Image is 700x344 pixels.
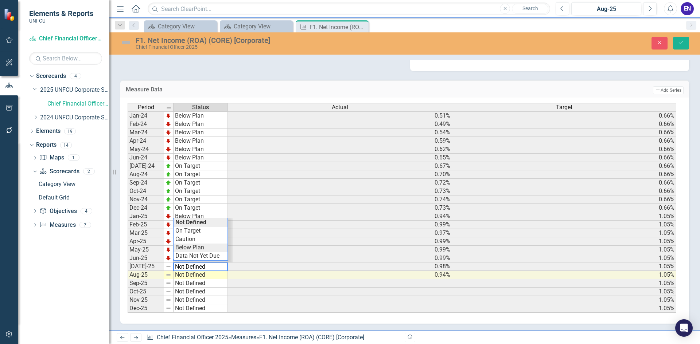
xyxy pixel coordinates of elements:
[128,179,164,187] td: Sep-24
[128,279,164,288] td: Sep-25
[166,130,171,135] img: TnMDeAgwAPMxUmUi88jYAAAAAElFTkSuQmCC
[146,22,215,31] a: Category View
[40,86,109,94] a: 2025 UNFCU Corporate Scorecard
[166,297,171,303] img: 8DAGhfEEPCf229AAAAAElFTkSuQmCC
[332,104,348,111] span: Actual
[128,111,164,120] td: Jan-24
[128,288,164,296] td: Oct-25
[192,104,209,111] span: Status
[512,4,548,14] button: Search
[126,86,429,93] h3: Measure Data
[452,279,676,288] td: 1.05%
[231,334,256,341] a: Measures
[452,221,676,229] td: 1.05%
[175,219,206,226] strong: Not Defined
[136,36,439,44] div: F1. Net Income (ROA) (CORE) [Corporate]
[228,111,452,120] td: 0.51%
[452,288,676,296] td: 1.05%
[128,229,164,237] td: Mar-25
[39,181,109,187] div: Category View
[174,212,228,221] td: Below Plan
[228,204,452,212] td: 0.73%
[138,104,154,111] span: Period
[452,170,676,179] td: 0.66%
[174,170,228,179] td: On Target
[128,128,164,137] td: Mar-24
[166,222,171,228] img: TnMDeAgwAPMxUmUi88jYAAAAAElFTkSuQmCC
[166,205,171,211] img: zOikAAAAAElFTkSuQmCC
[259,334,364,341] div: F1. Net Income (ROA) (CORE) [Corporate]
[174,154,228,162] td: Below Plan
[675,319,693,337] div: Open Intercom Messenger
[166,138,171,144] img: TnMDeAgwAPMxUmUi88jYAAAAAElFTkSuQmCC
[452,187,676,195] td: 0.66%
[174,227,227,235] td: On Target
[128,162,164,170] td: [DATE]-24
[452,111,676,120] td: 0.66%
[128,145,164,154] td: May-24
[128,204,164,212] td: Dec-24
[146,333,399,342] div: » »
[128,221,164,229] td: Feb-25
[166,105,172,111] img: 8DAGhfEEPCf229AAAAAElFTkSuQmCC
[128,137,164,145] td: Apr-24
[40,114,109,122] a: 2024 UNFCU Corporate Scorecard
[234,22,291,31] div: Category View
[452,296,676,304] td: 1.05%
[128,170,164,179] td: Aug-24
[228,170,452,179] td: 0.70%
[166,121,171,127] img: TnMDeAgwAPMxUmUi88jYAAAAAElFTkSuQmCC
[228,128,452,137] td: 0.54%
[39,154,64,162] a: Maps
[60,142,72,148] div: 14
[128,154,164,162] td: Jun-24
[166,180,171,186] img: zOikAAAAAElFTkSuQmCC
[166,289,171,294] img: 8DAGhfEEPCf229AAAAAElFTkSuQmCC
[174,296,228,304] td: Not Defined
[166,163,171,169] img: zOikAAAAAElFTkSuQmCC
[174,195,228,204] td: On Target
[452,229,676,237] td: 1.05%
[452,271,676,279] td: 1.05%
[174,137,228,145] td: Below Plan
[166,255,171,261] img: TnMDeAgwAPMxUmUi88jYAAAAAElFTkSuQmCC
[47,100,109,108] a: Chief Financial Officer 2025
[228,162,452,170] td: 0.67%
[452,179,676,187] td: 0.66%
[556,104,572,111] span: Target
[128,304,164,313] td: Dec-25
[174,187,228,195] td: On Target
[174,128,228,137] td: Below Plan
[574,5,639,13] div: Aug-25
[166,264,171,269] img: 8DAGhfEEPCf229AAAAAElFTkSuQmCC
[128,246,164,254] td: May-25
[166,113,171,119] img: TnMDeAgwAPMxUmUi88jYAAAAAElFTkSuQmCC
[228,229,452,237] td: 0.97%
[228,187,452,195] td: 0.73%
[228,246,452,254] td: 0.99%
[158,22,215,31] div: Category View
[128,237,164,246] td: Apr-25
[128,187,164,195] td: Oct-24
[653,86,684,94] button: Add Series
[522,5,538,11] span: Search
[174,288,228,296] td: Not Defined
[166,213,171,219] img: TnMDeAgwAPMxUmUi88jYAAAAAElFTkSuQmCC
[70,73,81,79] div: 4
[228,221,452,229] td: 0.99%
[29,52,102,65] input: Search Below...
[29,35,102,43] a: Chief Financial Officer 2025
[228,179,452,187] td: 0.72%
[228,154,452,162] td: 0.65%
[681,2,694,15] button: EN
[174,252,227,260] td: Data Not Yet Due
[4,8,16,21] img: ClearPoint Strategy
[39,207,77,216] a: Objectives
[571,2,641,15] button: Aug-25
[228,271,452,279] td: 0.94%
[37,192,109,203] a: Default Grid
[174,244,227,252] td: Below Plan
[310,23,367,32] div: F1. Net Income (ROA) (CORE) [Corporate]
[452,137,676,145] td: 0.66%
[128,254,164,262] td: Jun-25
